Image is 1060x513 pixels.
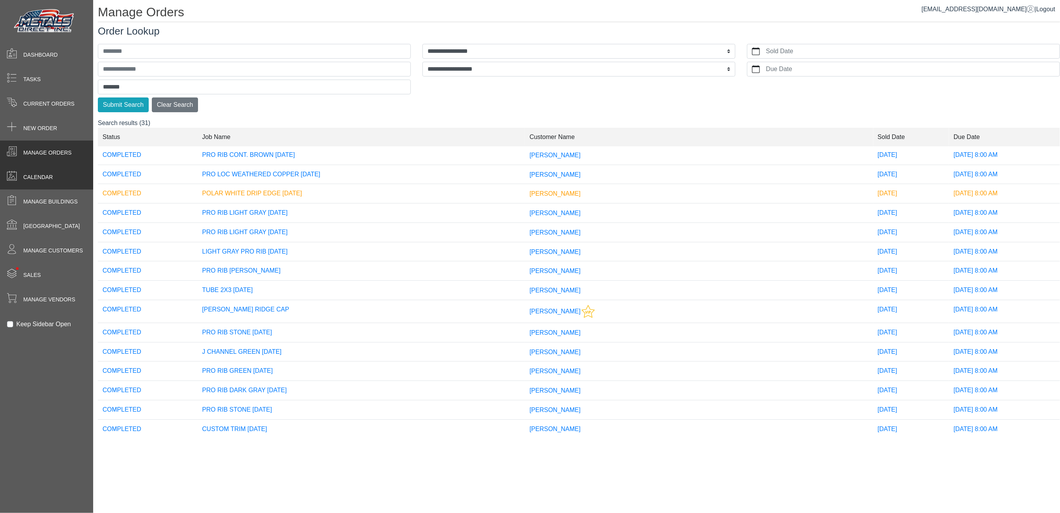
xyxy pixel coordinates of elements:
[873,300,949,323] td: [DATE]
[949,323,1060,342] td: [DATE] 8:00 AM
[530,229,581,236] span: [PERSON_NAME]
[873,145,949,165] td: [DATE]
[530,210,581,216] span: [PERSON_NAME]
[98,362,198,381] td: COMPLETED
[873,400,949,420] td: [DATE]
[12,7,78,36] img: Metals Direct Inc Logo
[530,329,581,336] span: [PERSON_NAME]
[530,387,581,394] span: [PERSON_NAME]
[873,281,949,300] td: [DATE]
[530,368,581,374] span: [PERSON_NAME]
[747,62,765,76] button: calendar
[949,223,1060,242] td: [DATE] 8:00 AM
[198,362,525,381] td: PRO RIB GREEN [DATE]
[98,300,198,323] td: COMPLETED
[582,305,595,318] img: This customer should be prioritized
[873,184,949,203] td: [DATE]
[752,65,760,73] svg: calendar
[949,342,1060,362] td: [DATE] 8:00 AM
[530,426,581,433] span: [PERSON_NAME]
[198,300,525,323] td: [PERSON_NAME] RIDGE CAP
[873,223,949,242] td: [DATE]
[530,190,581,197] span: [PERSON_NAME]
[873,165,949,184] td: [DATE]
[949,281,1060,300] td: [DATE] 8:00 AM
[7,256,27,281] span: •
[949,184,1060,203] td: [DATE] 8:00 AM
[98,419,198,438] td: COMPLETED
[16,320,71,329] label: Keep Sidebar Open
[23,296,75,304] span: Manage Vendors
[98,381,198,400] td: COMPLETED
[873,419,949,438] td: [DATE]
[23,100,75,108] span: Current Orders
[198,242,525,261] td: LIGHT GRAY PRO RIB [DATE]
[198,127,525,146] td: Job Name
[765,44,1060,58] label: Sold Date
[23,124,57,132] span: New Order
[98,223,198,242] td: COMPLETED
[98,323,198,342] td: COMPLETED
[98,145,198,165] td: COMPLETED
[198,419,525,438] td: CUSTOM TRIM [DATE]
[98,5,1060,22] h1: Manage Orders
[1036,6,1055,12] span: Logout
[23,149,71,157] span: Manage Orders
[98,400,198,420] td: COMPLETED
[198,223,525,242] td: PRO RIB LIGHT GRAY [DATE]
[752,47,760,55] svg: calendar
[873,127,949,146] td: Sold Date
[949,127,1060,146] td: Due Date
[873,261,949,281] td: [DATE]
[949,203,1060,223] td: [DATE] 8:00 AM
[530,407,581,413] span: [PERSON_NAME]
[949,419,1060,438] td: [DATE] 8:00 AM
[23,247,83,255] span: Manage Customers
[98,203,198,223] td: COMPLETED
[198,400,525,420] td: PRO RIB STONE [DATE]
[98,242,198,261] td: COMPLETED
[922,5,1055,14] div: |
[922,6,1035,12] a: [EMAIL_ADDRESS][DOMAIN_NAME]
[525,127,873,146] td: Customer Name
[23,222,80,230] span: [GEOGRAPHIC_DATA]
[98,97,149,112] button: Submit Search
[98,165,198,184] td: COMPLETED
[530,152,581,158] span: [PERSON_NAME]
[873,323,949,342] td: [DATE]
[949,362,1060,381] td: [DATE] 8:00 AM
[198,381,525,400] td: PRO RIB DARK GRAY [DATE]
[98,261,198,281] td: COMPLETED
[23,198,78,206] span: Manage Buildings
[98,118,1060,438] div: Search results (31)
[23,271,41,279] span: Sales
[873,242,949,261] td: [DATE]
[98,25,1060,37] h3: Order Lookup
[530,308,581,315] span: [PERSON_NAME]
[198,323,525,342] td: PRO RIB STONE [DATE]
[873,342,949,362] td: [DATE]
[873,362,949,381] td: [DATE]
[949,145,1060,165] td: [DATE] 8:00 AM
[198,281,525,300] td: TUBE 2X3 [DATE]
[23,75,41,83] span: Tasks
[98,184,198,203] td: COMPLETED
[949,242,1060,261] td: [DATE] 8:00 AM
[530,268,581,274] span: [PERSON_NAME]
[198,203,525,223] td: PRO RIB LIGHT GRAY [DATE]
[873,203,949,223] td: [DATE]
[198,342,525,362] td: J CHANNEL GREEN [DATE]
[198,261,525,281] td: PRO RIB [PERSON_NAME]
[198,145,525,165] td: PRO RIB CONT. BROWN [DATE]
[765,62,1060,76] label: Due Date
[23,173,53,181] span: Calendar
[98,281,198,300] td: COMPLETED
[747,44,765,58] button: calendar
[949,400,1060,420] td: [DATE] 8:00 AM
[98,342,198,362] td: COMPLETED
[152,97,198,112] button: Clear Search
[530,287,581,294] span: [PERSON_NAME]
[23,51,58,59] span: Dashboard
[98,127,198,146] td: Status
